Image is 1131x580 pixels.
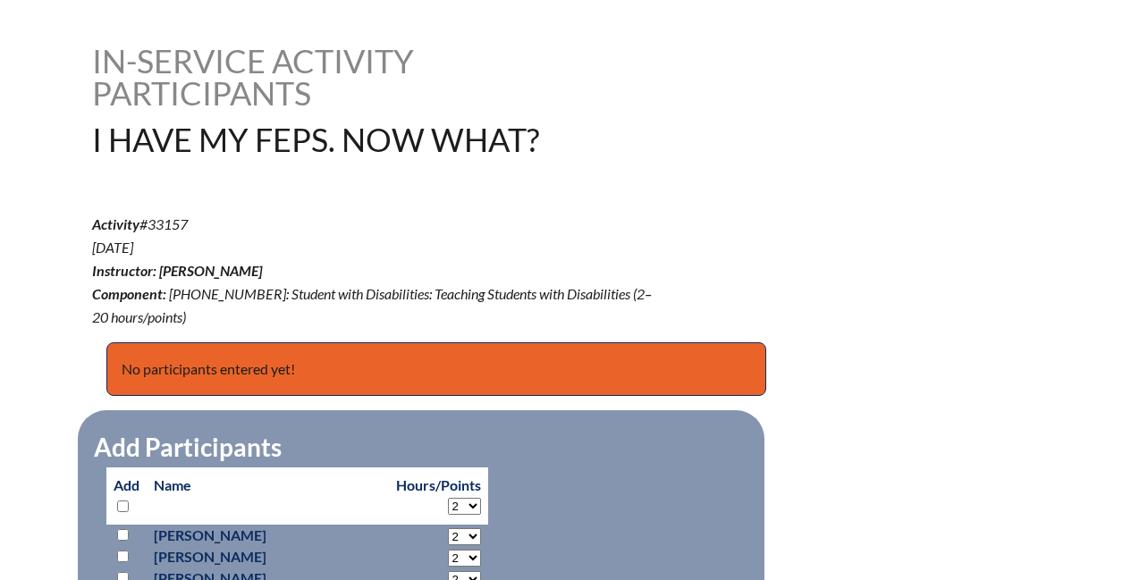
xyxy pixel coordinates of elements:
[396,475,481,496] p: Hours/Points
[92,123,679,156] h1: I have my FEPs. Now what?
[114,475,139,517] p: Add
[92,45,452,109] h1: In-service Activity Participants
[92,239,133,256] span: [DATE]
[92,262,156,279] b: Instructor:
[92,213,722,328] p: #33157
[92,432,283,462] legend: Add Participants
[159,262,262,279] span: [PERSON_NAME]
[106,342,766,396] p: No participants entered yet!
[154,475,382,496] p: Name
[154,525,382,546] p: [PERSON_NAME]
[92,215,139,232] b: Activity
[154,546,382,567] p: [PERSON_NAME]
[92,285,652,325] span: (2–20 hours/points)
[169,285,630,302] span: [PHONE_NUMBER]: Student with Disabilities: Teaching Students with Disabilities
[92,285,166,302] b: Component:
